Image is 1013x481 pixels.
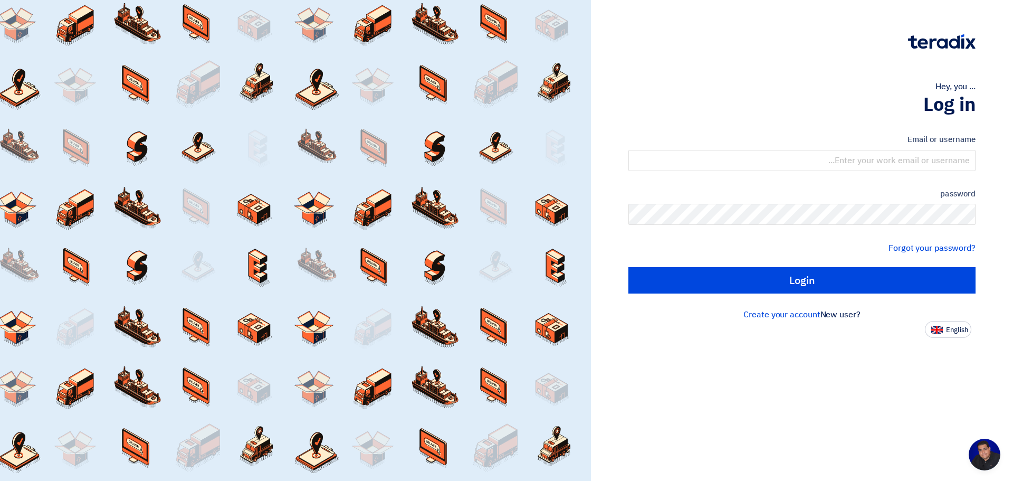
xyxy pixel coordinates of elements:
[923,90,976,119] font: Log in
[908,34,976,49] img: Teradix logo
[969,439,1000,470] a: Open chat
[925,321,971,338] button: English
[940,188,976,200] font: password
[907,134,976,145] font: Email or username
[931,326,943,334] img: en-US.png
[935,80,976,93] font: Hey, you ...
[628,150,976,171] input: Enter your work email or username...
[820,308,861,321] font: New user?
[743,308,820,321] a: Create your account
[628,267,976,294] input: Login
[888,242,976,254] a: Forgot your password?
[946,325,968,335] font: English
